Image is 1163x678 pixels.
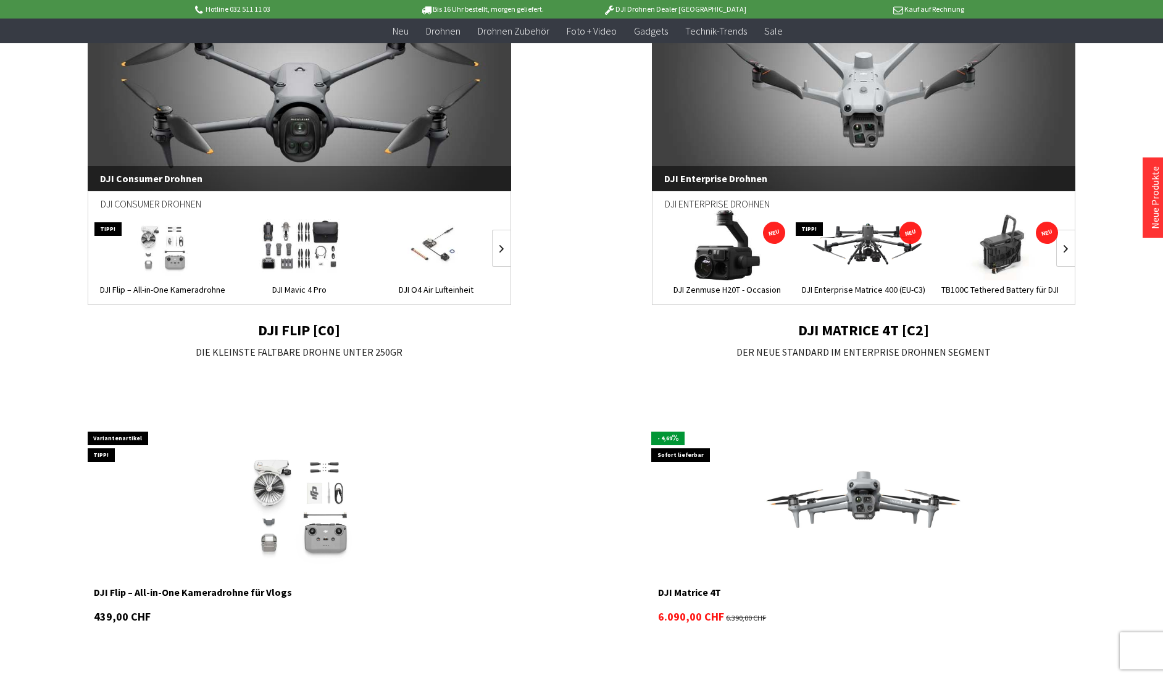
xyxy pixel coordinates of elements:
[426,25,461,37] span: Drohnen
[756,19,791,44] a: Sale
[393,25,409,37] span: Neu
[652,345,1075,359] p: DER NEUE STANDARD IM ENTERPRISE DROHNEN SEGMENT
[665,191,1062,225] div: DJI Enterprise Drohnen
[652,166,1075,191] span: DJI Enterprise Drohnen
[417,19,469,44] a: Drohnen
[389,210,483,280] img: DJI O4 Air Lufteinheit
[504,283,641,308] a: DJI Air 3S - Dual-Kameradrohne für Reisen
[231,283,367,308] a: DJI Mavic 4 Pro
[94,283,231,308] a: DJI Flip – All-in-One Kameradrohne für Vlogs
[726,612,766,624] span: 6.390,00 CHF
[796,283,932,308] a: DJI Enterprise Matrice 400 (EU-C3) inkl. DJI...
[729,425,998,577] img: DJI Matrice 4T
[252,210,347,280] img: DJI Mavic 4 Pro
[1149,166,1161,229] a: Neue Produkte
[199,425,401,577] img: DJI Flip – All-in-One Kameradrohne für Vlogs
[625,19,677,44] a: Gadgets
[677,19,756,44] a: Technik-Trends
[94,611,151,623] span: 439,00 CHF
[478,25,549,37] span: Drohnen Zubehör
[578,2,771,17] p: DJI Drohnen Dealer [GEOGRAPHIC_DATA]
[94,586,505,611] a: DJI Flip – All-in-One Kameradrohne für Vlogs
[954,210,1047,280] img: TB100C Tethered Battery für DJI Matrice 400 Serie
[764,25,783,37] span: Sale
[258,320,340,340] strong: DJI FLIP [C0]
[567,25,617,37] span: Foto + Video
[932,283,1069,308] a: TB100C Tethered Battery für DJI Matrice 400 Serie
[685,25,747,37] span: Technik-Trends
[558,19,625,44] a: Foto + Video
[658,611,724,623] span: 6.090,00 CHF
[634,25,668,37] span: Gadgets
[115,210,210,280] img: DJI Flip – All-in-One Kameradrohne für Vlogs
[802,211,925,280] img: DJI Enterprise Matrice 400 (EU-C3) inkl. DJI Care Enterprise Plus
[771,2,964,17] p: Kauf auf Rechnung
[88,345,511,359] p: DIE KLEINSTE FALTBARE DROHNE UNTER 250GR
[659,283,795,308] a: DJI Zenmuse H20T - Occasion
[469,19,558,44] a: Drohnen Zubehör
[692,210,762,280] img: DJI Zenmuse H20T - Occasion
[652,322,1075,338] h2: DJI MATRICE 4T [C2]
[88,166,511,191] span: DJI Consumer Drohnen
[658,586,1069,611] a: DJI Matrice 4T
[193,2,385,17] p: Hotline 032 511 11 03
[101,191,498,225] div: DJI Consumer Drohnen
[367,283,504,308] a: DJI O4 Air Lufteinheit
[385,2,578,17] p: Bis 16 Uhr bestellt, morgen geliefert.
[384,19,417,44] a: Neu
